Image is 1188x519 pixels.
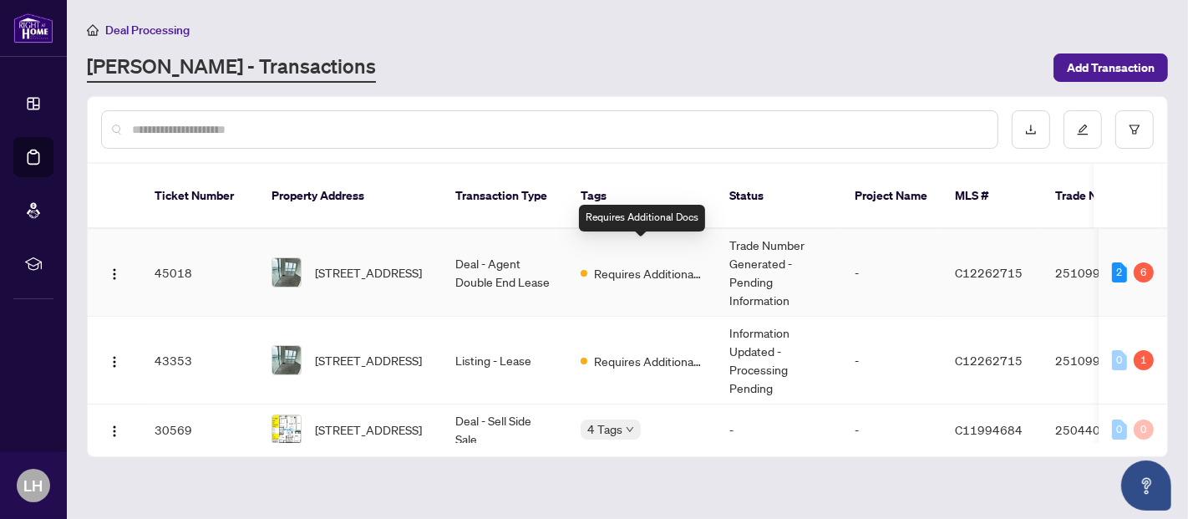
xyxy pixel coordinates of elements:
[955,265,1023,280] span: C12262715
[1112,420,1127,440] div: 0
[141,405,258,455] td: 30569
[87,24,99,36] span: home
[108,355,121,369] img: Logo
[579,205,705,232] div: Requires Additional Docs
[442,164,567,229] th: Transaction Type
[1129,124,1140,135] span: filter
[955,353,1023,368] span: C12262715
[1042,164,1159,229] th: Trade Number
[567,164,716,229] th: Tags
[141,229,258,317] td: 45018
[315,263,422,282] span: [STREET_ADDRESS]
[955,422,1023,437] span: C11994684
[272,346,301,374] img: thumbnail-img
[594,352,703,370] span: Requires Additional Docs
[13,13,53,43] img: logo
[315,420,422,439] span: [STREET_ADDRESS]
[258,164,442,229] th: Property Address
[1115,110,1154,149] button: filter
[101,347,128,374] button: Logo
[716,405,841,455] td: -
[272,258,301,287] img: thumbnail-img
[626,425,634,434] span: down
[101,259,128,286] button: Logo
[841,317,942,405] td: -
[141,317,258,405] td: 43353
[141,164,258,229] th: Ticket Number
[87,53,376,83] a: [PERSON_NAME] - Transactions
[716,229,841,317] td: Trade Number Generated - Pending Information
[587,420,622,439] span: 4 Tags
[1064,110,1102,149] button: edit
[716,164,841,229] th: Status
[101,416,128,443] button: Logo
[1112,350,1127,370] div: 0
[442,229,567,317] td: Deal - Agent Double End Lease
[108,425,121,438] img: Logo
[1134,262,1154,282] div: 6
[1112,262,1127,282] div: 2
[1077,124,1089,135] span: edit
[442,405,567,455] td: Deal - Sell Side Sale
[841,405,942,455] td: -
[716,317,841,405] td: Information Updated - Processing Pending
[841,164,942,229] th: Project Name
[24,474,43,497] span: LH
[1053,53,1168,82] button: Add Transaction
[1025,124,1037,135] span: download
[1012,110,1050,149] button: download
[594,264,703,282] span: Requires Additional Docs
[1042,229,1159,317] td: 2510995
[942,164,1042,229] th: MLS #
[1067,54,1155,81] span: Add Transaction
[442,317,567,405] td: Listing - Lease
[315,351,422,369] span: [STREET_ADDRESS]
[108,267,121,281] img: Logo
[841,229,942,317] td: -
[1134,350,1154,370] div: 1
[1121,460,1171,511] button: Open asap
[272,415,301,444] img: thumbnail-img
[1042,317,1159,405] td: 2510995
[105,23,190,38] span: Deal Processing
[1134,420,1154,440] div: 0
[1042,405,1159,455] td: 2504406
